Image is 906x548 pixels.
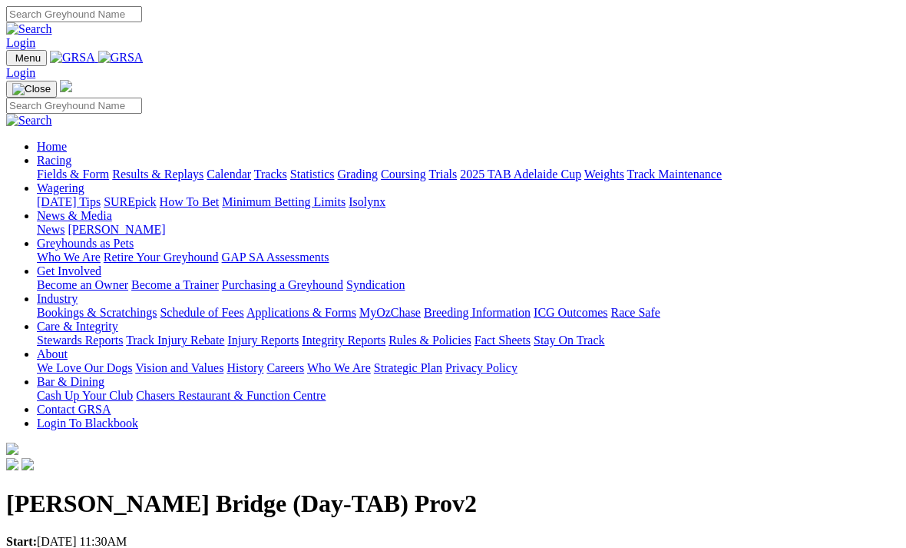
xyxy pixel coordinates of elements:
[37,168,109,181] a: Fields & Form
[302,334,385,347] a: Integrity Reports
[6,22,52,36] img: Search
[50,51,95,65] img: GRSA
[160,306,243,319] a: Schedule of Fees
[136,389,326,402] a: Chasers Restaurant & Function Centre
[37,389,133,402] a: Cash Up Your Club
[6,50,47,66] button: Toggle navigation
[338,168,378,181] a: Grading
[37,389,900,403] div: Bar & Dining
[266,361,304,374] a: Careers
[37,251,900,264] div: Greyhounds as Pets
[98,51,144,65] img: GRSA
[424,306,531,319] a: Breeding Information
[37,181,84,194] a: Wagering
[37,361,132,374] a: We Love Our Dogs
[37,195,900,209] div: Wagering
[6,6,142,22] input: Search
[104,195,156,208] a: SUREpick
[37,237,134,250] a: Greyhounds as Pets
[359,306,421,319] a: MyOzChase
[131,278,219,291] a: Become a Trainer
[428,168,457,181] a: Trials
[37,140,67,153] a: Home
[112,168,203,181] a: Results & Replays
[207,168,251,181] a: Calendar
[6,98,142,114] input: Search
[37,168,900,181] div: Racing
[445,361,517,374] a: Privacy Policy
[37,195,101,208] a: [DATE] Tips
[160,195,220,208] a: How To Bet
[246,306,356,319] a: Applications & Forms
[37,154,71,167] a: Racing
[68,223,165,236] a: [PERSON_NAME]
[37,278,900,292] div: Get Involved
[222,195,346,208] a: Minimum Betting Limits
[6,81,57,98] button: Toggle navigation
[37,306,157,319] a: Bookings & Scratchings
[37,223,900,237] div: News & Media
[610,306,660,319] a: Race Safe
[15,52,41,64] span: Menu
[37,264,101,277] a: Get Involved
[460,168,581,181] a: 2025 TAB Adelaide Cup
[227,334,299,347] a: Injury Reports
[37,417,138,430] a: Login To Blackbook
[6,66,35,79] a: Login
[21,458,34,470] img: twitter.svg
[60,80,72,92] img: logo-grsa-white.png
[37,292,78,305] a: Industry
[381,168,426,181] a: Coursing
[6,114,52,128] img: Search
[37,306,900,320] div: Industry
[104,251,219,264] a: Retire Your Greyhound
[37,334,900,347] div: Care & Integrity
[6,36,35,49] a: Login
[627,168,722,181] a: Track Maintenance
[6,490,900,518] h1: [PERSON_NAME] Bridge (Day-TAB) Prov2
[37,403,111,416] a: Contact GRSA
[534,334,604,347] a: Stay On Track
[37,347,68,360] a: About
[12,83,51,95] img: Close
[135,361,223,374] a: Vision and Values
[374,361,442,374] a: Strategic Plan
[6,443,18,455] img: logo-grsa-white.png
[222,251,329,264] a: GAP SA Assessments
[6,458,18,470] img: facebook.svg
[37,320,118,333] a: Care & Integrity
[349,195,385,208] a: Isolynx
[474,334,531,347] a: Fact Sheets
[534,306,607,319] a: ICG Outcomes
[37,334,123,347] a: Stewards Reports
[37,251,101,264] a: Who We Are
[37,209,112,222] a: News & Media
[37,361,900,375] div: About
[584,168,624,181] a: Weights
[346,278,405,291] a: Syndication
[37,375,104,388] a: Bar & Dining
[307,361,371,374] a: Who We Are
[389,334,471,347] a: Rules & Policies
[226,361,263,374] a: History
[37,223,64,236] a: News
[290,168,335,181] a: Statistics
[126,334,224,347] a: Track Injury Rebate
[222,278,343,291] a: Purchasing a Greyhound
[6,535,37,548] strong: Start:
[37,278,128,291] a: Become an Owner
[254,168,287,181] a: Tracks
